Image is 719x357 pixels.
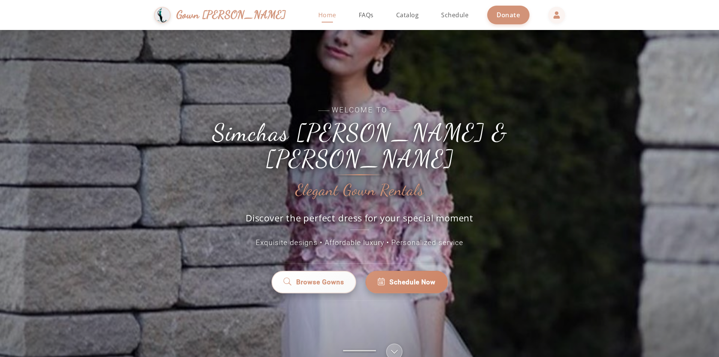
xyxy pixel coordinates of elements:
[191,119,528,172] h1: Simchas [PERSON_NAME] & [PERSON_NAME]
[318,11,336,19] span: Home
[238,212,481,230] p: Discover the perfect dress for your special moment
[154,7,171,24] img: Gown Gmach Logo
[191,238,528,248] p: Exquisite designs • Affordable luxury • Personalized service
[389,275,436,285] span: Schedule Now
[191,105,528,116] span: Welcome to
[396,11,419,19] span: Catalog
[154,5,294,25] a: Gown [PERSON_NAME]
[295,277,345,287] span: Browse Gowns
[176,7,286,23] span: Gown [PERSON_NAME]
[441,11,468,19] span: Schedule
[487,6,530,24] a: Donate
[497,10,520,19] span: Donate
[295,182,424,199] h2: Elegant Gown Rentals
[359,11,374,19] span: FAQs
